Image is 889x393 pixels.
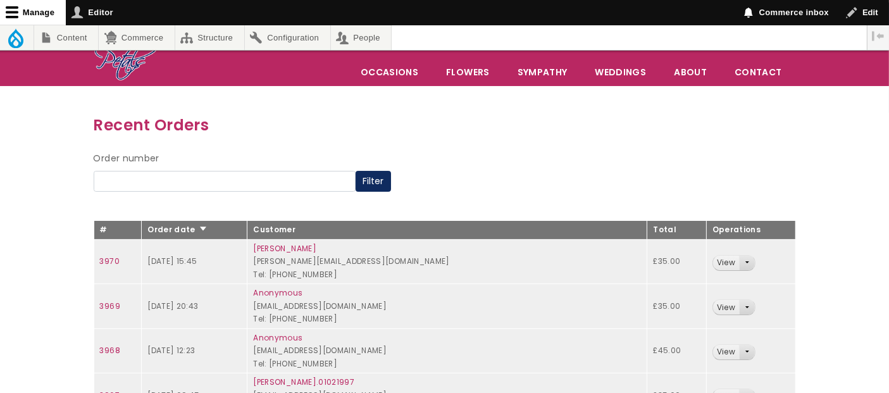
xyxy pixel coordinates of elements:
[100,301,120,311] a: 3969
[253,243,316,254] a: [PERSON_NAME]
[356,171,391,192] button: Filter
[245,25,330,50] a: Configuration
[647,328,706,373] td: £45.00
[175,25,244,50] a: Structure
[504,59,581,85] a: Sympathy
[94,221,142,240] th: #
[247,328,647,373] td: [EMAIL_ADDRESS][DOMAIN_NAME] Tel: [PHONE_NUMBER]
[34,25,98,50] a: Content
[713,300,739,315] a: View
[713,256,739,270] a: View
[247,284,647,329] td: [EMAIL_ADDRESS][DOMAIN_NAME] Tel: [PHONE_NUMBER]
[94,151,159,166] label: Order number
[647,221,706,240] th: Total
[647,284,706,329] td: £35.00
[661,59,720,85] a: About
[94,113,796,137] h3: Recent Orders
[713,345,739,359] a: View
[94,39,159,83] img: Home
[100,345,120,356] a: 3968
[706,221,795,240] th: Operations
[331,25,392,50] a: People
[347,59,432,85] span: Occasions
[647,239,706,284] td: £35.00
[99,25,174,50] a: Commerce
[721,59,795,85] a: Contact
[147,256,197,266] time: [DATE] 15:45
[147,224,208,235] a: Order date
[581,59,659,85] span: Weddings
[253,287,302,298] a: Anonymous
[253,377,354,387] a: [PERSON_NAME].01021997
[433,59,502,85] a: Flowers
[247,221,647,240] th: Customer
[247,239,647,284] td: [PERSON_NAME][EMAIL_ADDRESS][DOMAIN_NAME] Tel: [PHONE_NUMBER]
[253,332,302,343] a: Anonymous
[147,345,195,356] time: [DATE] 12:23
[100,256,120,266] a: 3970
[867,25,889,47] button: Vertical orientation
[147,301,198,311] time: [DATE] 20:43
